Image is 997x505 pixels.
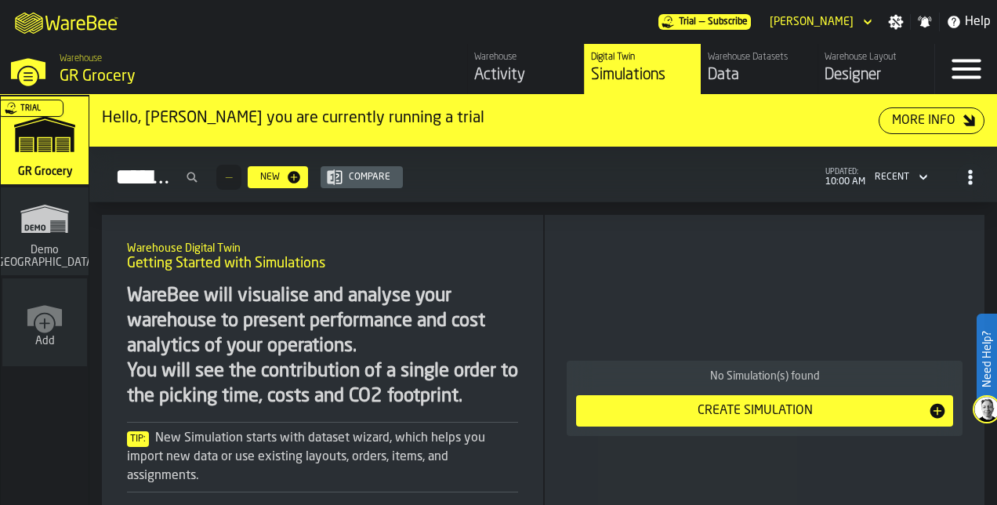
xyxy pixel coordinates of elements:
[868,168,931,187] div: DropdownMenuValue-4
[591,52,694,63] div: Digital Twin
[343,172,397,183] div: Compare
[825,64,928,86] div: Designer
[658,14,751,30] div: Menu Subscription
[582,401,928,420] div: Create Simulation
[89,95,997,147] div: ItemListCard-
[935,44,997,94] label: button-toggle-Menu
[763,13,876,31] div: DropdownMenuValue-Sandhya Gopakumar
[254,172,286,183] div: New
[708,16,748,27] span: Subscribe
[886,111,962,130] div: More Info
[127,255,325,272] span: Getting Started with Simulations
[474,52,578,63] div: Warehouse
[818,44,934,94] a: link-to-/wh/i/e451d98b-95f6-4604-91ff-c80219f9c36d/designer
[210,165,248,190] div: ButtonLoadMore-Load More-Prev-First-Last
[658,14,751,30] a: link-to-/wh/i/e451d98b-95f6-4604-91ff-c80219f9c36d/pricing/
[701,44,818,94] a: link-to-/wh/i/e451d98b-95f6-4604-91ff-c80219f9c36d/data
[825,52,928,63] div: Warehouse Layout
[879,107,984,134] button: button-More Info
[708,52,811,63] div: Warehouse Datasets
[576,395,953,427] button: button-Create Simulation
[875,172,909,183] div: DropdownMenuValue-4
[20,104,41,113] span: Trial
[591,64,694,86] div: Simulations
[770,16,854,28] div: DropdownMenuValue-Sandhya Gopakumar
[474,64,578,86] div: Activity
[699,16,705,27] span: —
[321,166,403,188] button: button-Compare
[911,14,939,30] label: button-toggle-Notifications
[60,66,342,88] div: GR Grocery
[248,166,308,188] button: button-New
[127,431,149,447] span: Tip:
[467,44,584,94] a: link-to-/wh/i/e451d98b-95f6-4604-91ff-c80219f9c36d/feed/
[1,187,89,278] a: link-to-/wh/i/16932755-72b9-4ea4-9c69-3f1f3a500823/simulations
[825,168,865,176] span: updated:
[127,429,518,485] div: New Simulation starts with dataset wizard, which helps you import new data or use existing layout...
[882,14,910,30] label: button-toggle-Settings
[965,13,991,31] span: Help
[1,96,89,187] a: link-to-/wh/i/e451d98b-95f6-4604-91ff-c80219f9c36d/simulations
[584,44,701,94] a: link-to-/wh/i/e451d98b-95f6-4604-91ff-c80219f9c36d/simulations
[978,315,995,403] label: Need Help?
[825,176,865,187] span: 10:00 AM
[89,147,997,202] h2: button-Simulations
[127,239,518,255] h2: Sub Title
[576,370,953,383] div: No Simulation(s) found
[679,16,696,27] span: Trial
[708,64,811,86] div: Data
[127,284,518,409] div: WareBee will visualise and analyse your warehouse to present performance and cost analytics of yo...
[940,13,997,31] label: button-toggle-Help
[226,172,232,183] span: —
[102,107,879,129] div: Hello, [PERSON_NAME] you are currently running a trial
[60,53,102,64] span: Warehouse
[35,335,55,347] span: Add
[114,227,531,284] div: title-Getting Started with Simulations
[2,278,87,369] a: link-to-/wh/new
